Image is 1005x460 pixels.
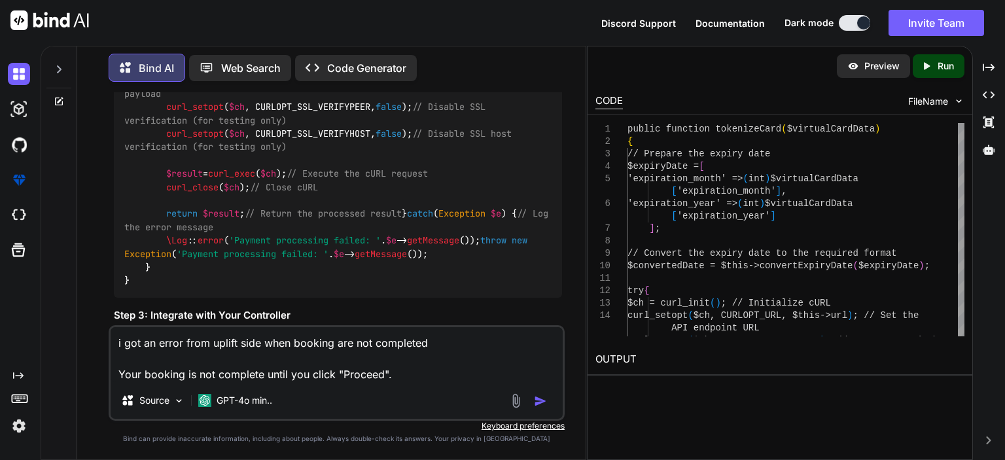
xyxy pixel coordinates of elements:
h3: Step 3: Integrate with Your Controller [114,308,562,323]
span: ] [771,211,776,221]
img: preview [847,60,859,72]
span: ) [919,260,924,271]
div: 8 [595,235,610,247]
p: Bind can provide inaccurate information, including about people. Always double-check its answers.... [109,434,565,444]
p: GPT-4o min.. [217,394,272,407]
span: ( [710,298,715,308]
div: 15 [595,334,610,347]
span: try [627,285,644,296]
span: // Convert the expiry date to the required for [627,248,880,258]
img: chevron down [953,96,964,107]
div: 9 [595,247,610,260]
span: ( [781,124,786,134]
span: new [512,235,527,247]
div: CODE [595,94,623,109]
span: // Execute the cURL request [287,168,428,180]
span: getMessage [407,235,459,247]
span: getMessage [355,248,407,260]
h2: OUTPUT [588,344,972,375]
span: throw [480,235,506,247]
span: ; [655,223,660,234]
span: ; [925,260,930,271]
div: 11 [595,272,610,285]
span: false [376,128,402,139]
span: ( [688,335,694,345]
span: , [781,186,786,196]
p: Run [938,60,954,73]
span: ) [820,335,825,345]
span: $ch, CURLOPT_POST, true [694,335,820,345]
span: catch [407,208,433,220]
span: ) [716,298,721,308]
div: 13 [595,297,610,310]
div: 6 [595,198,610,210]
span: Dark mode [785,16,834,29]
span: mat [881,248,897,258]
img: GPT-4o mini [198,394,211,407]
span: // Return the processed result [245,208,402,220]
span: ; // Set the [853,310,919,321]
span: 'expiration_year' => [627,198,737,209]
span: Exception [124,248,171,260]
span: $ch [260,168,276,180]
span: 'expiration_year' [677,211,771,221]
div: 1 [595,123,610,135]
span: ) [847,310,853,321]
span: $virtualCardData [771,173,858,184]
button: Discord Support [601,16,676,30]
p: Keyboard preferences [109,421,565,431]
span: { [644,285,649,296]
span: false [376,101,402,113]
span: // Disable SSL host verification (for testing only) [124,128,517,152]
img: darkAi-studio [8,98,30,120]
span: ; // Set POST method [826,335,936,345]
span: $result [166,168,203,180]
div: 2 [595,135,610,148]
p: Bind AI [139,60,174,76]
p: Source [139,394,169,407]
p: Code Generator [327,60,406,76]
img: githubDark [8,133,30,156]
img: premium [8,169,30,191]
span: ) [760,198,765,209]
span: int [743,198,760,209]
div: 12 [595,285,610,297]
span: curl_setopt [166,128,224,139]
span: Documentation [696,18,765,29]
span: API endpoint URL [671,323,759,333]
span: error [198,235,224,247]
span: $ch, CURLOPT_URL, $this->url [694,310,847,321]
span: [ [671,186,677,196]
span: ] [650,223,655,234]
span: public function tokenizeCard [627,124,781,134]
span: // Close cURL [250,181,318,193]
span: ( [688,310,694,321]
span: [ [699,161,704,171]
button: Documentation [696,16,765,30]
span: Discord Support [601,18,676,29]
p: Web Search [221,60,281,76]
div: 7 [595,222,610,235]
span: ) [765,173,770,184]
span: $e [491,208,501,220]
span: $ch = curl_init [627,298,710,308]
span: $expiryDate [858,260,919,271]
div: 14 [595,310,610,322]
span: $e [334,248,344,260]
span: curl_close [166,181,219,193]
span: $convertedDate = $this->convertExpiryDate [627,260,853,271]
div: 3 [595,148,610,160]
button: Invite Team [889,10,984,36]
span: curl_setopt [627,310,688,321]
textarea: i got an error from uplift side when booking are not completed Your booking is not complete until... [111,327,563,382]
span: $virtualCardData [765,198,853,209]
span: [ [671,211,677,221]
span: ( [737,198,743,209]
span: $ch [229,128,245,139]
span: ) [875,124,880,134]
span: $ch [229,101,245,113]
div: 4 [595,160,610,173]
img: icon [534,395,547,408]
span: 'Payment processing failed: ' [177,248,328,260]
span: ] [776,186,781,196]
